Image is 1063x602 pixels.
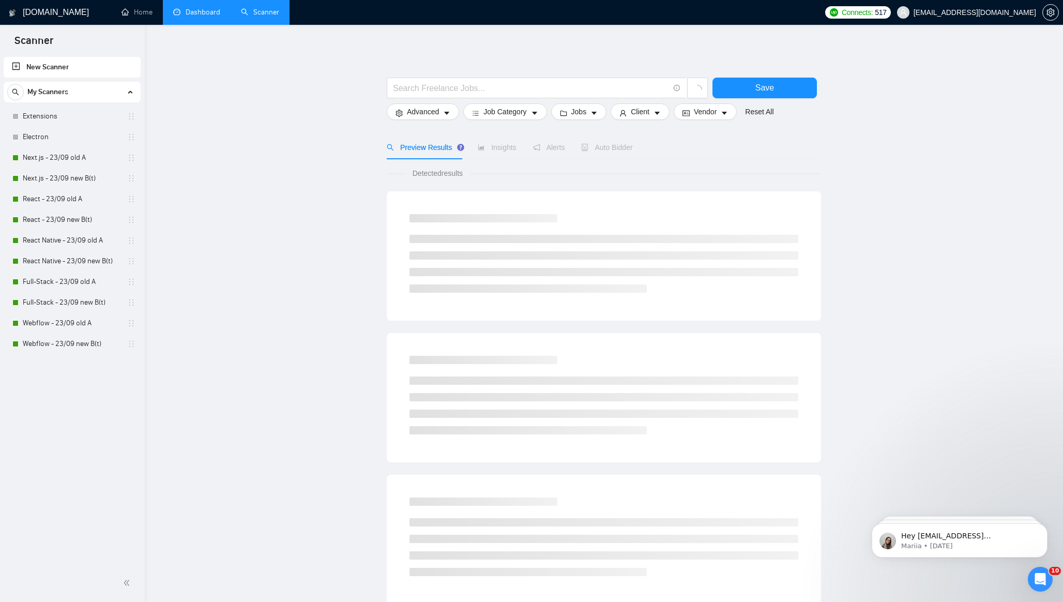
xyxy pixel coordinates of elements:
span: Jobs [571,106,587,117]
iframe: Intercom notifications message [856,502,1063,574]
span: info-circle [674,85,680,92]
span: idcard [682,109,690,117]
span: holder [127,133,135,141]
span: My Scanners [27,82,68,102]
span: holder [127,278,135,286]
span: Hey [EMAIL_ADDRESS][DOMAIN_NAME], Looks like your Upwork agency Coralsoft ran out of connects. We... [45,30,178,172]
span: caret-down [590,109,598,117]
span: loading [693,85,702,94]
span: search [8,88,23,96]
span: setting [396,109,403,117]
span: user [900,9,907,16]
span: holder [127,195,135,203]
span: holder [127,257,135,265]
span: double-left [123,578,133,588]
a: New Scanner [12,57,132,78]
span: holder [127,319,135,327]
span: holder [127,174,135,183]
a: Reset All [745,106,773,117]
span: caret-down [721,109,728,117]
a: Webflow - 23/09 old A [23,313,121,334]
span: holder [127,236,135,245]
img: logo [9,5,16,21]
span: Connects: [842,7,873,18]
span: Advanced [407,106,439,117]
span: search [387,144,394,151]
span: Save [755,81,774,94]
span: notification [533,144,540,151]
a: homeHome [122,8,153,17]
img: upwork-logo.png [830,8,838,17]
span: setting [1043,8,1058,17]
span: Scanner [6,33,62,55]
a: searchScanner [241,8,279,17]
a: React Native - 23/09 new B(t) [23,251,121,272]
div: Tooltip anchor [456,143,465,152]
span: holder [127,216,135,224]
span: bars [472,109,479,117]
span: Client [631,106,649,117]
button: setting [1042,4,1059,21]
a: Full-Stack - 23/09 new B(t) [23,292,121,313]
span: holder [127,298,135,307]
button: settingAdvancedcaret-down [387,103,459,120]
p: Message from Mariia, sent 2w ago [45,40,178,49]
button: Save [712,78,817,98]
a: Next.js - 23/09 old A [23,147,121,168]
span: area-chart [478,144,485,151]
a: React - 23/09 new B(t) [23,209,121,230]
span: holder [127,154,135,162]
button: idcardVendorcaret-down [674,103,737,120]
a: Full-Stack - 23/09 old A [23,272,121,292]
span: Auto Bidder [581,143,632,152]
li: New Scanner [4,57,141,78]
span: robot [581,144,588,151]
span: caret-down [654,109,661,117]
button: search [7,84,24,100]
a: setting [1042,8,1059,17]
button: barsJob Categorycaret-down [463,103,546,120]
button: userClientcaret-down [611,103,670,120]
input: Search Freelance Jobs... [393,82,669,95]
span: holder [127,112,135,121]
a: Next.js - 23/09 new B(t) [23,168,121,189]
span: 10 [1049,567,1061,575]
a: dashboardDashboard [173,8,220,17]
button: folderJobscaret-down [551,103,607,120]
a: Electron [23,127,121,147]
iframe: Intercom live chat [1028,567,1053,592]
li: My Scanners [4,82,141,354]
a: Extensions [23,106,121,127]
span: Detected results [405,168,470,179]
span: holder [127,340,135,348]
span: user [619,109,627,117]
a: Webflow - 23/09 new B(t) [23,334,121,354]
span: 517 [875,7,886,18]
span: Alerts [533,143,565,152]
span: Preview Results [387,143,461,152]
span: folder [560,109,567,117]
span: Insights [478,143,516,152]
a: React - 23/09 old A [23,189,121,209]
span: Job Category [483,106,526,117]
a: React Native - 23/09 old A [23,230,121,251]
span: caret-down [443,109,450,117]
span: Vendor [694,106,717,117]
span: caret-down [531,109,538,117]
